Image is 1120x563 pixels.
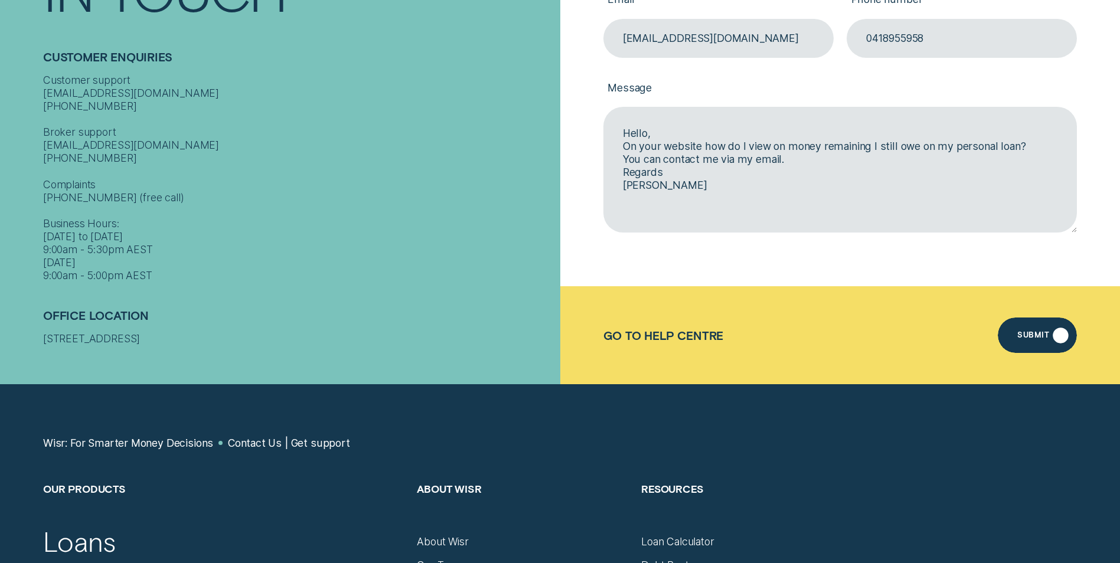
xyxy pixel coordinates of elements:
[43,309,553,332] h2: Office Location
[641,482,853,535] h2: Resources
[43,332,553,345] div: [STREET_ADDRESS]
[43,50,553,74] h2: Customer Enquiries
[603,71,1077,107] label: Message
[603,329,724,342] a: Go to Help Centre
[43,74,553,283] div: Customer support [EMAIL_ADDRESS][DOMAIN_NAME] [PHONE_NUMBER] Broker support [EMAIL_ADDRESS][DOMAI...
[603,107,1077,232] textarea: Hello, On your website how do I view on money remaining I still owe on my personal loan? You can ...
[43,437,213,450] a: Wisr: For Smarter Money Decisions
[417,482,628,535] h2: About Wisr
[43,482,404,535] h2: Our Products
[998,317,1077,353] button: Submit
[417,535,468,548] a: About Wisr
[228,437,350,450] a: Contact Us | Get support
[641,535,714,548] a: Loan Calculator
[43,524,115,558] a: Loans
